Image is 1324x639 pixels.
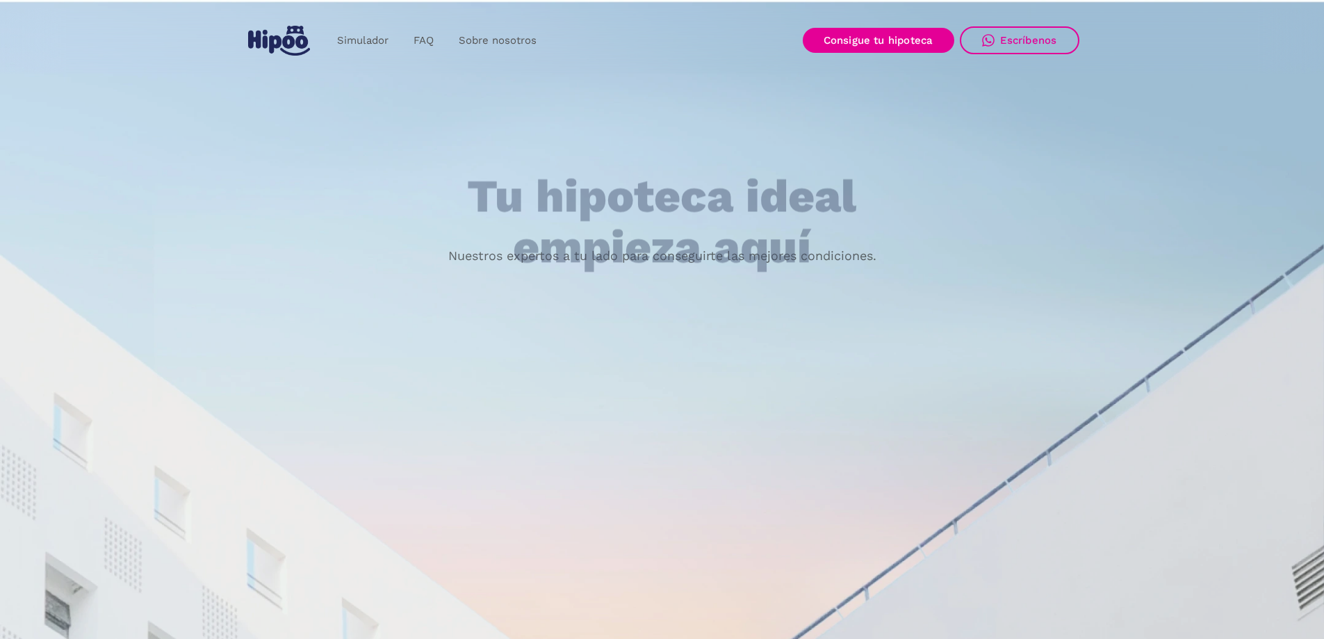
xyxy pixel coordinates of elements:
h1: Tu hipoteca ideal empieza aquí [398,172,925,273]
a: FAQ [401,27,446,54]
a: Escríbenos [960,26,1079,54]
a: Sobre nosotros [446,27,549,54]
a: home [245,20,313,61]
div: Escríbenos [1000,34,1057,47]
a: Simulador [325,27,401,54]
a: Consigue tu hipoteca [803,28,954,53]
